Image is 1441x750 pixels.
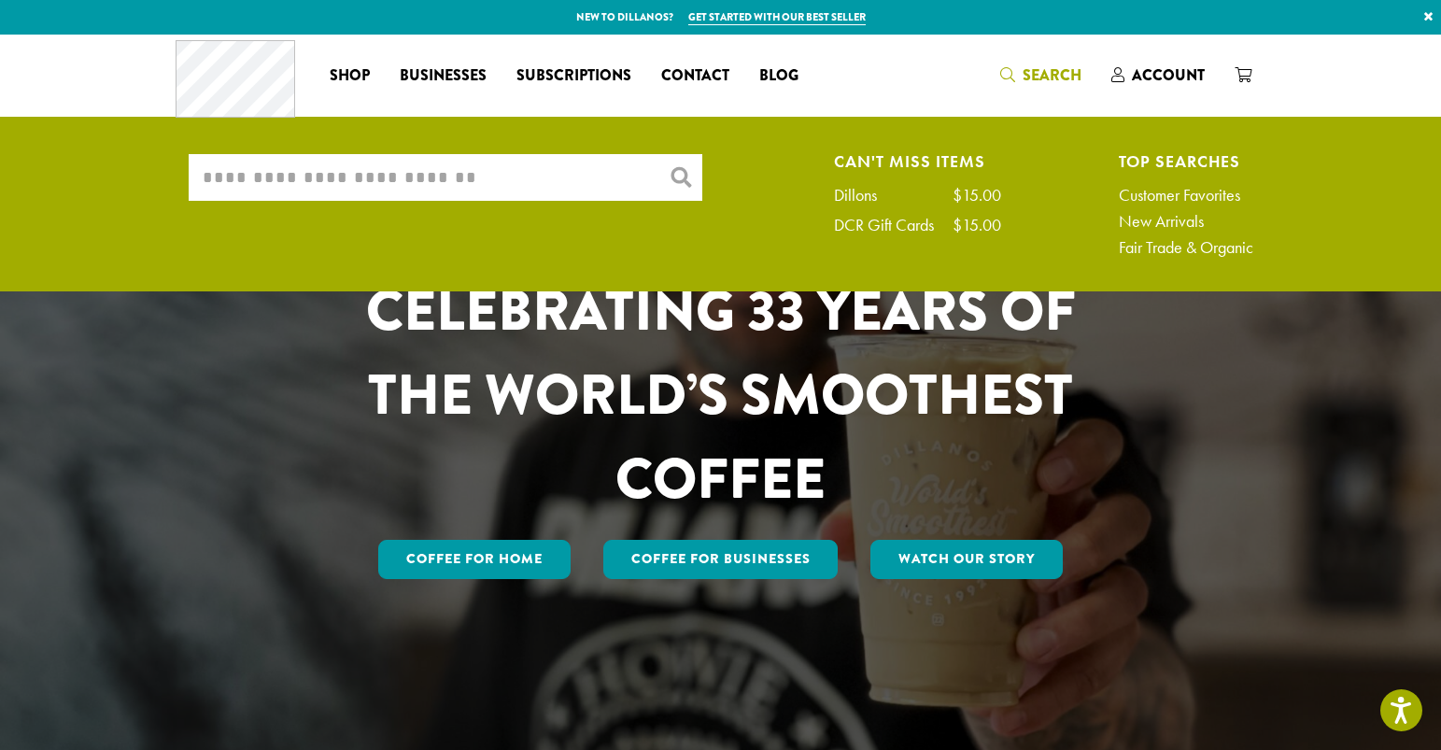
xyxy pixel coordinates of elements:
a: Customer Favorites [1119,187,1253,204]
a: Coffee For Businesses [603,540,839,579]
div: Dillons [834,187,896,204]
h4: Top Searches [1119,154,1253,168]
a: Shop [315,61,385,91]
a: Search [985,60,1096,91]
a: Coffee for Home [378,540,571,579]
a: Watch Our Story [870,540,1063,579]
div: DCR Gift Cards [834,217,953,233]
span: Businesses [400,64,487,88]
span: Search [1023,64,1081,86]
span: Shop [330,64,370,88]
span: Subscriptions [516,64,631,88]
a: Get started with our best seller [688,9,866,25]
div: $15.00 [953,187,1001,204]
span: Blog [759,64,798,88]
h1: CELEBRATING 33 YEARS OF THE WORLD’S SMOOTHEST COFFEE [311,269,1131,521]
span: Contact [661,64,729,88]
span: Account [1132,64,1205,86]
h4: Can't Miss Items [834,154,1001,168]
a: Fair Trade & Organic [1119,239,1253,256]
a: New Arrivals [1119,213,1253,230]
div: $15.00 [953,217,1001,233]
